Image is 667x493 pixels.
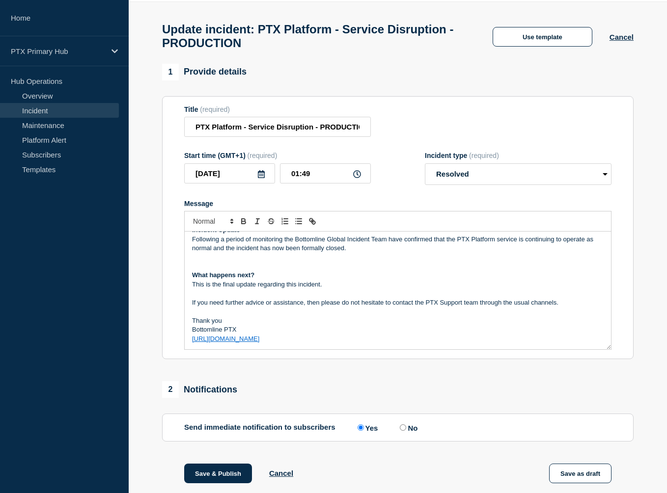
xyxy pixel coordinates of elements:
[192,316,604,325] p: Thank you
[292,215,306,227] button: Toggle bulleted list
[192,271,254,279] strong: What happens next?
[200,105,230,113] span: (required)
[192,325,604,334] p: Bottomline PTX
[358,424,364,431] input: Yes
[250,215,264,227] button: Toggle italic text
[184,423,611,432] div: Send immediate notification to subscribers
[189,215,237,227] span: Font size
[355,423,378,432] label: Yes
[610,33,634,41] button: Cancel
[192,235,604,253] p: Following a period of monitoring the Bottomline Global Incident Team have confirmed that the PTX ...
[280,163,371,183] input: HH:MM
[469,152,499,159] span: (required)
[192,280,604,289] p: This is the final update regarding this incident.
[269,469,293,477] button: Cancel
[184,105,371,113] div: Title
[184,117,371,137] input: Title
[248,152,278,159] span: (required)
[162,23,475,50] h1: Update incident: PTX Platform - Service Disruption - PRODUCTION
[184,152,371,159] div: Start time (GMT+1)
[192,298,604,307] p: If you need further advice or assistance, then please do not hesitate to contact the PTX Support ...
[162,381,179,398] span: 2
[493,27,592,47] button: Use template
[278,215,292,227] button: Toggle ordered list
[185,232,611,349] div: Message
[11,47,105,55] p: PTX Primary Hub
[162,64,179,80] span: 1
[549,464,611,483] button: Save as draft
[237,215,250,227] button: Toggle bold text
[425,152,611,159] div: Incident type
[184,200,611,208] div: Message
[184,163,275,183] input: YYYY-MM-DD
[306,215,319,227] button: Toggle link
[400,424,406,431] input: No
[184,464,252,483] button: Save & Publish
[192,335,259,342] a: [URL][DOMAIN_NAME]
[425,163,611,185] select: Incident type
[162,381,237,398] div: Notifications
[397,423,417,432] label: No
[264,215,278,227] button: Toggle strikethrough text
[162,64,247,80] div: Provide details
[184,423,335,432] p: Send immediate notification to subscribers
